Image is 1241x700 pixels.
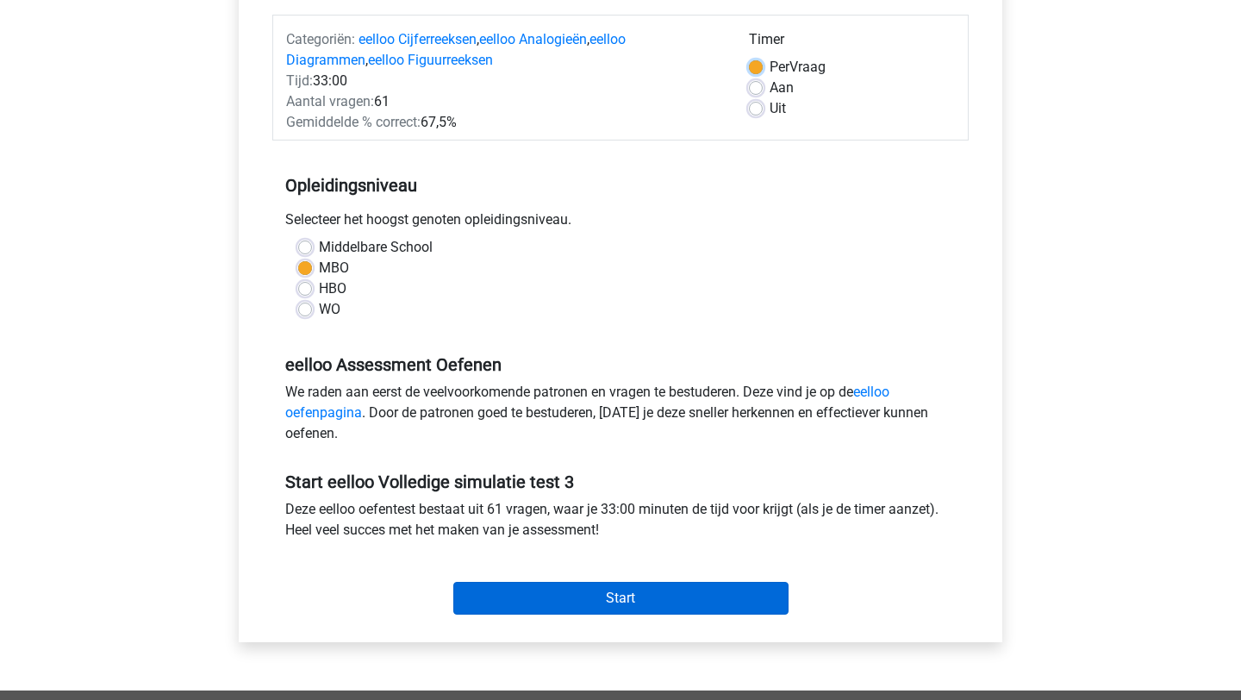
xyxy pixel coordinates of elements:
label: HBO [319,278,346,299]
a: eelloo Figuurreeksen [368,52,493,68]
div: 61 [273,91,736,112]
label: MBO [319,258,349,278]
div: , , , [273,29,736,71]
label: Aan [770,78,794,98]
span: Tijd: [286,72,313,89]
h5: eelloo Assessment Oefenen [285,354,956,375]
span: Aantal vragen: [286,93,374,109]
a: eelloo Analogieën [479,31,587,47]
div: 67,5% [273,112,736,133]
span: Categoriën: [286,31,355,47]
label: WO [319,299,340,320]
span: Gemiddelde % correct: [286,114,421,130]
input: Start [453,582,789,615]
div: 33:00 [273,71,736,91]
label: Uit [770,98,786,119]
h5: Start eelloo Volledige simulatie test 3 [285,472,956,492]
label: Middelbare School [319,237,433,258]
div: Selecteer het hoogst genoten opleidingsniveau. [272,209,969,237]
div: Timer [749,29,955,57]
h5: Opleidingsniveau [285,168,956,203]
span: Per [770,59,789,75]
label: Vraag [770,57,826,78]
div: We raden aan eerst de veelvoorkomende patronen en vragen te bestuderen. Deze vind je op de . Door... [272,382,969,451]
div: Deze eelloo oefentest bestaat uit 61 vragen, waar je 33:00 minuten de tijd voor krijgt (als je de... [272,499,969,547]
a: eelloo Cijferreeksen [359,31,477,47]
